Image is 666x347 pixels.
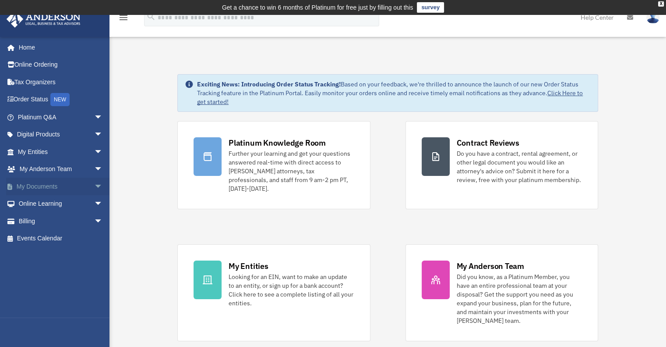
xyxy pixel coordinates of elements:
a: Events Calendar [6,230,116,247]
a: Platinum Q&Aarrow_drop_down [6,108,116,126]
div: Do you have a contract, rental agreement, or other legal document you would like an attorney's ad... [457,149,582,184]
span: arrow_drop_down [94,108,112,126]
strong: Exciting News: Introducing Order Status Tracking! [197,80,341,88]
a: Click Here to get started! [197,89,583,106]
a: My Entitiesarrow_drop_down [6,143,116,161]
div: Contract Reviews [457,137,519,148]
img: User Pic [646,11,659,24]
a: My Anderson Teamarrow_drop_down [6,161,116,178]
span: arrow_drop_down [94,126,112,144]
a: My Documentsarrow_drop_down [6,178,116,195]
a: survey [417,2,444,13]
div: Based on your feedback, we're thrilled to announce the launch of our new Order Status Tracking fe... [197,80,591,106]
a: Order StatusNEW [6,91,116,109]
a: Online Learningarrow_drop_down [6,195,116,213]
i: menu [118,12,129,23]
a: Platinum Knowledge Room Further your learning and get your questions answered real-time with dire... [177,121,370,209]
a: menu [118,15,129,23]
a: Home [6,39,112,56]
div: Further your learning and get your questions answered real-time with direct access to [PERSON_NAM... [229,149,354,193]
div: Looking for an EIN, want to make an update to an entity, or sign up for a bank account? Click her... [229,272,354,308]
img: Anderson Advisors Platinum Portal [4,11,83,28]
span: arrow_drop_down [94,161,112,179]
div: close [658,1,664,7]
div: Platinum Knowledge Room [229,137,326,148]
span: arrow_drop_down [94,212,112,230]
span: arrow_drop_down [94,178,112,196]
div: NEW [50,93,70,106]
div: My Entities [229,261,268,272]
div: Did you know, as a Platinum Member, you have an entire professional team at your disposal? Get th... [457,272,582,325]
div: My Anderson Team [457,261,524,272]
span: arrow_drop_down [94,195,112,213]
a: Online Ordering [6,56,116,74]
a: Contract Reviews Do you have a contract, rental agreement, or other legal document you would like... [405,121,598,209]
i: search [146,12,156,21]
a: Tax Organizers [6,73,116,91]
span: arrow_drop_down [94,143,112,161]
a: My Entities Looking for an EIN, want to make an update to an entity, or sign up for a bank accoun... [177,244,370,341]
a: Billingarrow_drop_down [6,212,116,230]
a: My Anderson Team Did you know, as a Platinum Member, you have an entire professional team at your... [405,244,598,341]
div: Get a chance to win 6 months of Platinum for free just by filling out this [222,2,413,13]
a: Digital Productsarrow_drop_down [6,126,116,143]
